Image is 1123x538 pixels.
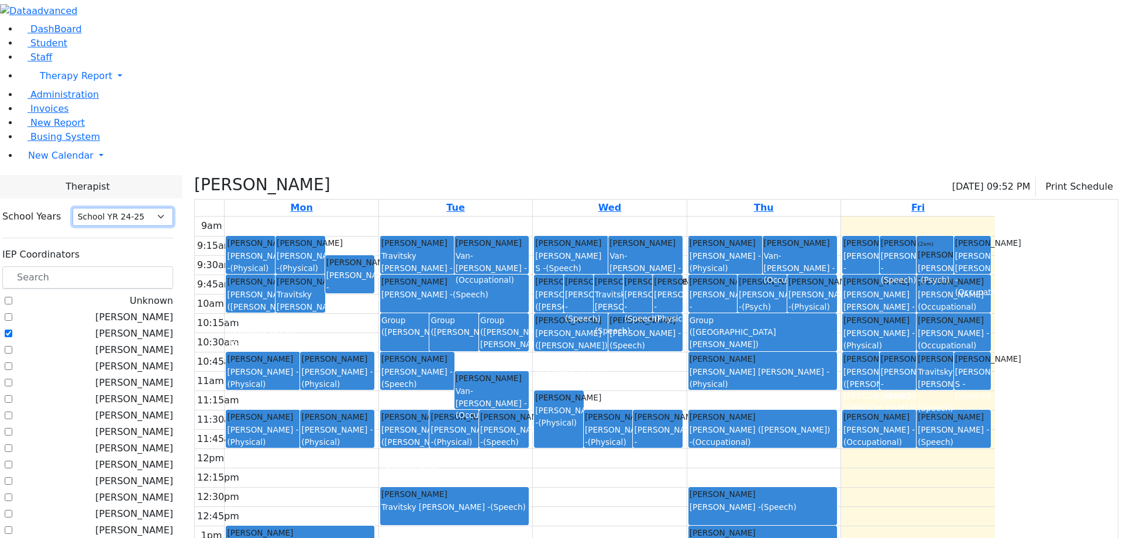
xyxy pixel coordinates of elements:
div: [PERSON_NAME] - [381,366,453,390]
span: (Occupational) [456,275,514,285]
span: Staff [30,52,52,63]
a: August 28, 2025 [752,200,776,216]
span: (Physical) [433,437,472,447]
a: August 27, 2025 [596,200,623,216]
h3: [PERSON_NAME] [194,175,330,195]
div: 10am [195,297,226,311]
a: Busing System [19,131,100,142]
span: (Psych) [742,302,771,311]
div: [PERSON_NAME] [955,237,990,249]
a: August 26, 2025 [444,200,467,216]
div: Van-[PERSON_NAME] - [456,385,528,421]
div: [PERSON_NAME] [918,314,990,326]
span: (Occupational) [381,461,440,471]
a: Student [19,37,67,49]
div: [PERSON_NAME] [535,392,583,403]
div: [PERSON_NAME] [595,276,622,287]
div: [PERSON_NAME] [277,237,324,249]
div: [PERSON_NAME] [381,276,528,287]
div: 11:45am [195,432,242,446]
div: [PERSON_NAME] [788,276,836,287]
div: Group [480,314,528,326]
div: [PERSON_NAME] [843,276,915,287]
div: [PERSON_NAME] - [918,262,953,286]
div: [PERSON_NAME] [227,353,299,365]
div: [PERSON_NAME] - [227,366,299,390]
span: New Calendar [28,150,94,161]
div: [PERSON_NAME] [227,411,299,423]
label: [PERSON_NAME] [95,376,173,390]
div: 10:30am [195,335,242,349]
div: [PERSON_NAME] [690,353,836,365]
span: (Speech) [453,290,488,299]
label: [PERSON_NAME] [95,425,173,439]
div: [PERSON_NAME] - [788,289,836,313]
div: [PERSON_NAME] - [843,327,915,351]
span: (Physical) [690,379,728,389]
div: Van-[PERSON_NAME] - [609,250,681,286]
div: [PERSON_NAME] [381,237,453,249]
div: [PERSON_NAME] [535,314,607,326]
div: [PERSON_NAME] [625,276,652,287]
div: [PERSON_NAME] [430,411,478,423]
span: (Speech) [918,437,953,447]
div: [PERSON_NAME] [381,353,453,365]
a: Therapy Report [19,64,1123,88]
label: [PERSON_NAME] [95,327,173,341]
span: (Speech) [565,314,601,323]
div: [PERSON_NAME] [843,314,915,326]
div: [PERSON_NAME] ([PERSON_NAME]) [PERSON_NAME] ([PERSON_NAME]) - [535,327,607,387]
div: 9:45am [195,277,235,292]
a: New Report [19,117,85,128]
div: [PERSON_NAME] [565,276,592,287]
div: Van-[PERSON_NAME] - [764,250,836,286]
span: (Speech) [918,403,953,413]
div: 10:45am [195,355,242,369]
div: [PERSON_NAME] ([PERSON_NAME]) [PERSON_NAME] ([PERSON_NAME]) - [227,289,274,348]
span: (Psych) [921,275,950,285]
span: (Speech) [546,263,581,273]
input: Search [2,266,173,289]
span: Therapy Report [40,70,112,81]
div: [PERSON_NAME] [301,353,373,365]
div: [PERSON_NAME] - [625,289,652,324]
div: [PERSON_NAME] [609,237,681,249]
div: [PERSON_NAME] [918,276,990,287]
label: [PERSON_NAME] [95,310,173,324]
a: Staff [19,52,52,63]
div: [PERSON_NAME] - [690,250,762,274]
a: New Calendar [19,144,1123,167]
span: (Occupational) [955,287,1014,297]
div: Group [430,314,478,326]
label: [PERSON_NAME] [95,458,173,472]
div: [PERSON_NAME] - [535,405,583,429]
span: Therapist [66,180,109,194]
div: [PERSON_NAME] [764,237,836,249]
div: [PERSON_NAME] - [301,424,373,448]
div: [PERSON_NAME] ([PERSON_NAME]) [PERSON_NAME] ([PERSON_NAME]) - [535,289,563,360]
div: [PERSON_NAME] [381,488,528,500]
div: [PERSON_NAME] - [430,424,478,448]
span: (Physical) [227,379,266,389]
div: 12:45pm [195,509,242,523]
div: [PERSON_NAME] - [634,424,681,460]
label: [PERSON_NAME] [95,491,173,505]
label: [PERSON_NAME] [95,474,173,488]
span: (Speech) [609,341,645,350]
div: [PERSON_NAME] S - [535,250,607,274]
div: [PERSON_NAME] [227,237,274,249]
div: [PERSON_NAME] [843,411,915,423]
span: (Occupational) [918,302,976,311]
div: [PERSON_NAME] - [654,289,681,324]
div: 12:15pm [195,471,242,485]
span: Busing System [30,131,100,142]
div: 9am [199,219,225,233]
div: [PERSON_NAME] - [609,327,681,351]
div: 11:30am [195,413,242,427]
div: ([GEOGRAPHIC_DATA][PERSON_NAME]) [690,326,836,350]
div: 9:30am [195,258,235,272]
div: [PERSON_NAME] ([PERSON_NAME]) - [381,424,429,472]
span: (Physical) [654,314,693,323]
span: (Speech) [595,326,631,335]
div: [PERSON_NAME] [535,237,607,249]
